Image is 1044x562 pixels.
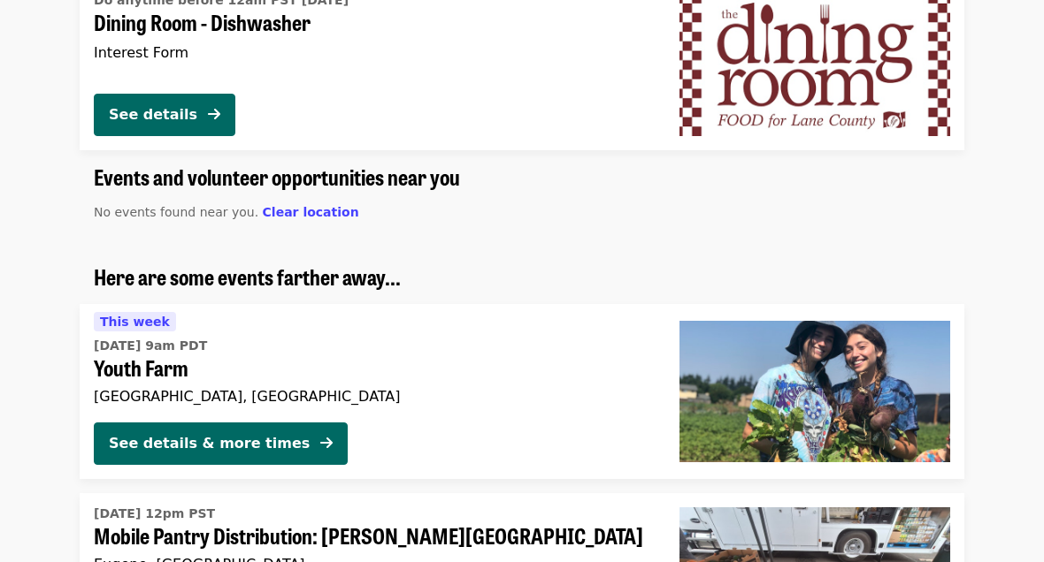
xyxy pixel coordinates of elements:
i: arrow-right icon [208,106,220,123]
div: [GEOGRAPHIC_DATA], [GEOGRAPHIC_DATA] [94,388,651,405]
button: Clear location [263,203,359,222]
i: arrow-right icon [320,435,333,452]
img: Youth Farm organized by FOOD For Lane County [679,321,950,462]
div: See details & more times [109,433,310,454]
button: See details & more times [94,422,348,465]
span: Here are some events farther away... [94,261,401,292]
span: Clear location [263,205,359,219]
span: This week [100,315,170,329]
span: Dining Room - Dishwasher [94,10,651,35]
time: [DATE] 9am PDT [94,337,207,355]
button: See details [94,94,235,136]
span: Mobile Pantry Distribution: [PERSON_NAME][GEOGRAPHIC_DATA] [94,523,651,549]
span: No events found near you. [94,205,258,219]
a: See details for "Youth Farm" [80,304,964,479]
div: See details [109,104,197,125]
time: [DATE] 12pm PST [94,505,215,523]
span: Events and volunteer opportunities near you [94,161,460,192]
span: Youth Farm [94,355,651,381]
span: Interest Form [94,44,188,61]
